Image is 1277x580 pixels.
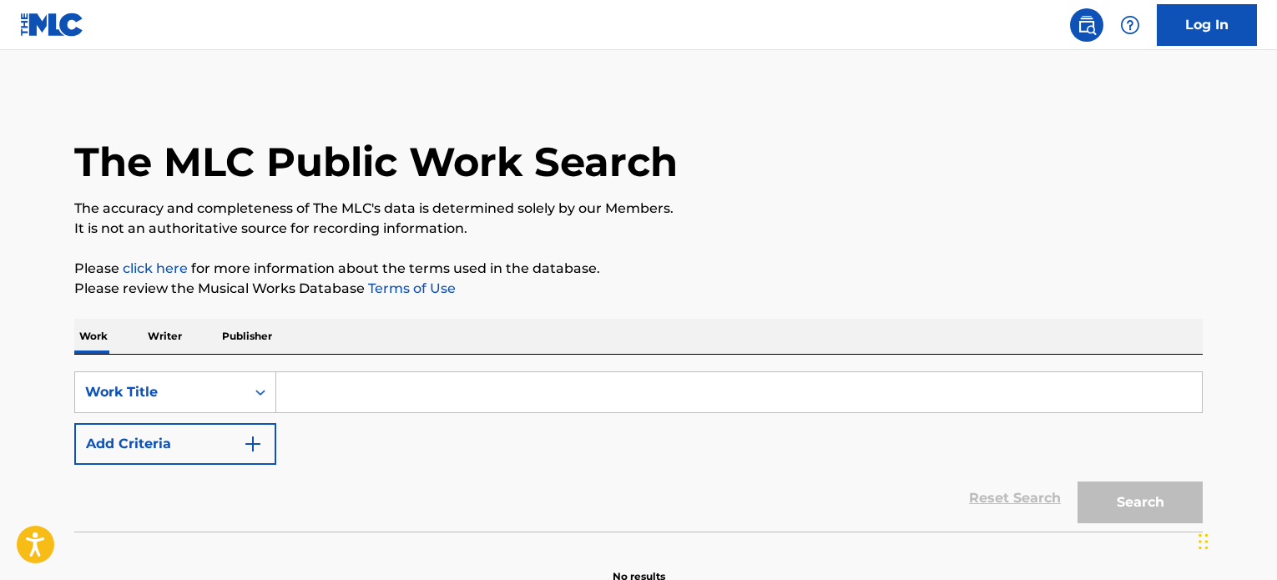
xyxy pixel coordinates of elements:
[74,279,1203,299] p: Please review the Musical Works Database
[1113,8,1147,42] div: Help
[85,382,235,402] div: Work Title
[74,371,1203,532] form: Search Form
[123,260,188,276] a: click here
[1199,517,1209,567] div: Drag
[365,280,456,296] a: Terms of Use
[74,259,1203,279] p: Please for more information about the terms used in the database.
[1070,8,1103,42] a: Public Search
[1194,500,1277,580] iframe: Chat Widget
[1157,4,1257,46] a: Log In
[1077,15,1097,35] img: search
[217,319,277,354] p: Publisher
[243,434,263,454] img: 9d2ae6d4665cec9f34b9.svg
[20,13,84,37] img: MLC Logo
[74,423,276,465] button: Add Criteria
[74,219,1203,239] p: It is not an authoritative source for recording information.
[143,319,187,354] p: Writer
[74,137,678,187] h1: The MLC Public Work Search
[74,319,113,354] p: Work
[74,199,1203,219] p: The accuracy and completeness of The MLC's data is determined solely by our Members.
[1120,15,1140,35] img: help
